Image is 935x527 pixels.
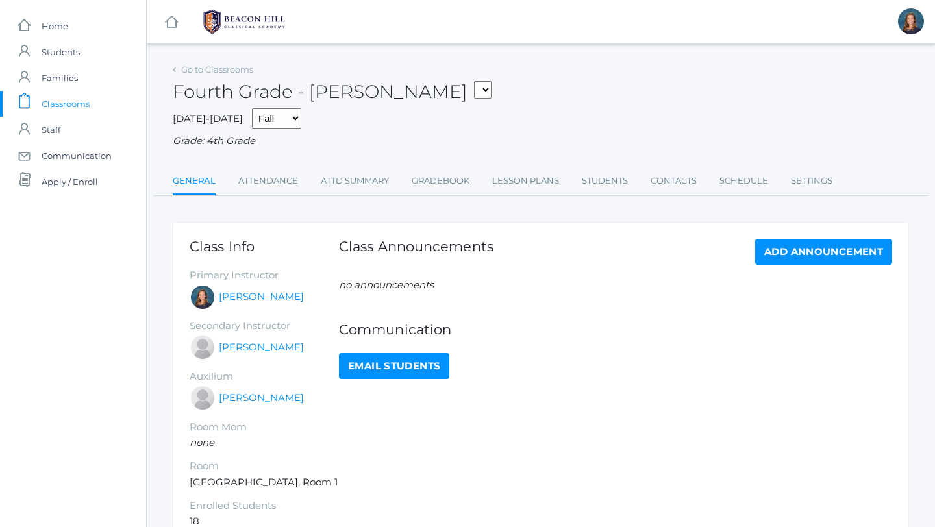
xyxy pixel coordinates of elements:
[190,270,339,281] h5: Primary Instructor
[219,391,304,406] a: [PERSON_NAME]
[238,168,298,194] a: Attendance
[173,112,243,125] span: [DATE]-[DATE]
[190,500,339,511] h5: Enrolled Students
[190,436,214,448] em: none
[42,13,68,39] span: Home
[321,168,389,194] a: Attd Summary
[190,461,339,472] h5: Room
[219,340,304,355] a: [PERSON_NAME]
[719,168,768,194] a: Schedule
[173,82,492,102] h2: Fourth Grade - [PERSON_NAME]
[173,168,216,196] a: General
[42,169,98,195] span: Apply / Enroll
[181,64,253,75] a: Go to Classrooms
[339,278,434,291] em: no announcements
[412,168,469,194] a: Gradebook
[651,168,697,194] a: Contacts
[582,168,628,194] a: Students
[42,91,90,117] span: Classrooms
[190,371,339,382] h5: Auxilium
[339,239,493,262] h1: Class Announcements
[898,8,924,34] div: Ellie Bradley
[190,284,216,310] div: Ellie Bradley
[190,321,339,332] h5: Secondary Instructor
[492,168,559,194] a: Lesson Plans
[791,168,832,194] a: Settings
[190,239,339,254] h1: Class Info
[190,422,339,433] h5: Room Mom
[42,65,78,91] span: Families
[195,6,293,38] img: BHCALogos-05-308ed15e86a5a0abce9b8dd61676a3503ac9727e845dece92d48e8588c001991.png
[42,143,112,169] span: Communication
[173,134,909,149] div: Grade: 4th Grade
[42,39,80,65] span: Students
[339,322,892,337] h1: Communication
[339,353,449,379] a: Email Students
[190,385,216,411] div: Heather Porter
[219,289,304,304] a: [PERSON_NAME]
[42,117,60,143] span: Staff
[190,334,216,360] div: Lydia Chaffin
[755,239,892,265] a: Add Announcement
